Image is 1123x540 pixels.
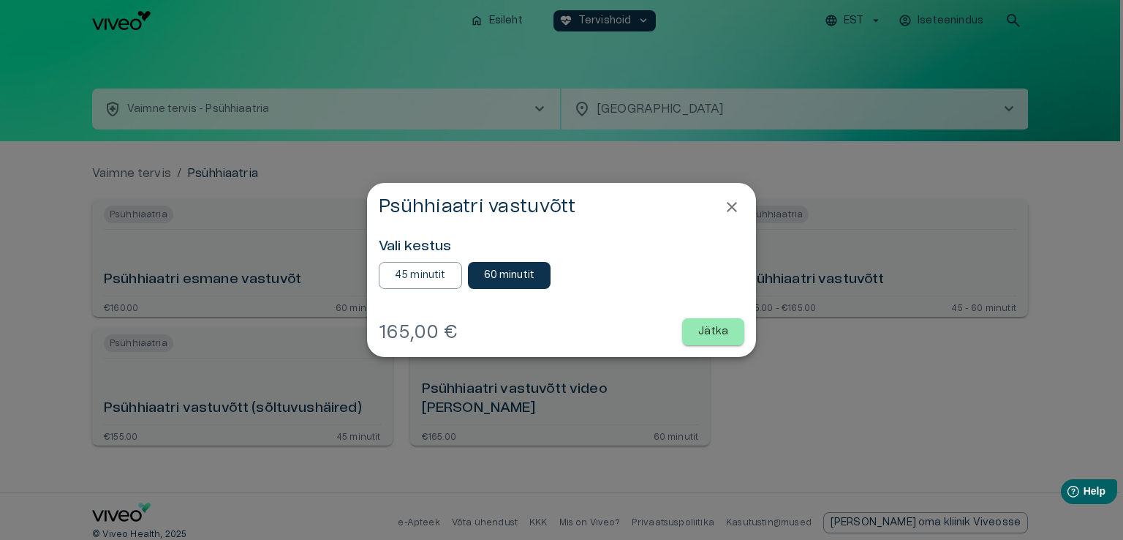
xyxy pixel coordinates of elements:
button: 45 minutit [379,262,462,289]
button: 60 minutit [468,262,551,289]
h4: 165,00 € [379,320,457,344]
h4: Psühhiaatri vastuvõtt [379,195,575,218]
p: 60 minutit [484,268,535,283]
button: Close [719,195,744,220]
button: Jätka [682,318,744,345]
p: Jätka [698,324,728,340]
iframe: Help widget launcher [1009,473,1123,514]
p: 45 minutit [395,268,446,283]
h6: Vali kestus [379,237,744,257]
